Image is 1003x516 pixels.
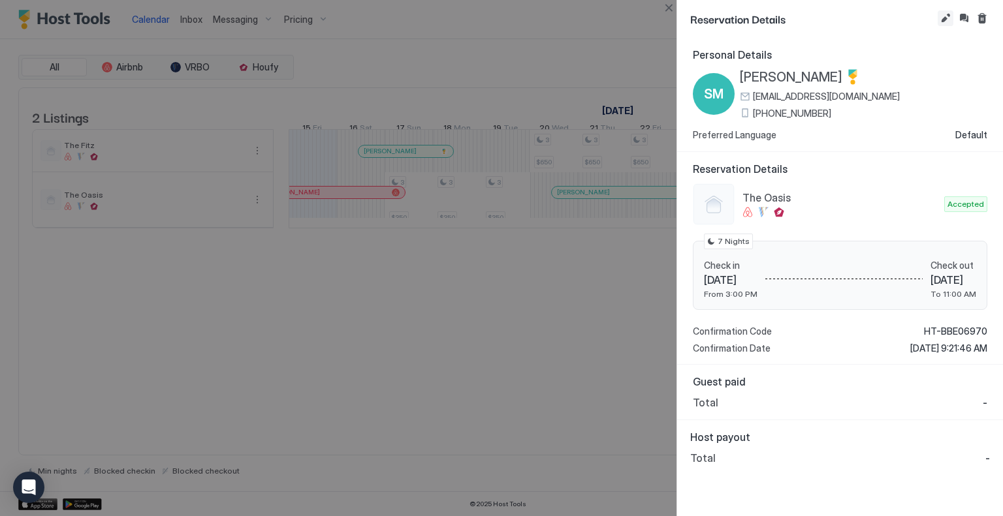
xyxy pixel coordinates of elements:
span: Total [693,396,718,409]
span: Host payout [690,431,990,444]
span: [PERSON_NAME] [740,69,842,85]
span: [DATE] [704,273,757,286]
span: [EMAIL_ADDRESS][DOMAIN_NAME] [753,91,900,102]
span: Reservation Details [690,10,935,27]
span: From 3:00 PM [704,289,757,299]
button: Cancel reservation [974,10,990,26]
span: Confirmation Code [693,326,772,337]
button: Edit reservation [938,10,953,26]
span: [PHONE_NUMBER] [753,108,831,119]
span: Check out [931,260,976,271]
span: [DATE] 9:21:46 AM [910,342,987,354]
span: Personal Details [693,48,987,61]
span: Default [955,129,987,141]
span: The Oasis [742,191,939,204]
button: Inbox [956,10,972,26]
span: - [983,396,987,409]
span: - [985,451,990,464]
span: HT-BBE06970 [924,326,987,337]
span: Guest paid [693,375,987,388]
span: Total [690,451,716,464]
span: SM [704,84,724,104]
span: Preferred Language [693,129,776,141]
span: To 11:00 AM [931,289,976,299]
span: Reservation Details [693,162,987,175]
div: Open Intercom Messenger [13,472,44,503]
span: 7 Nights [718,235,750,247]
span: Confirmation Date [693,342,771,354]
span: [DATE] [931,273,976,286]
span: Accepted [947,198,984,210]
span: Check in [704,260,757,271]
